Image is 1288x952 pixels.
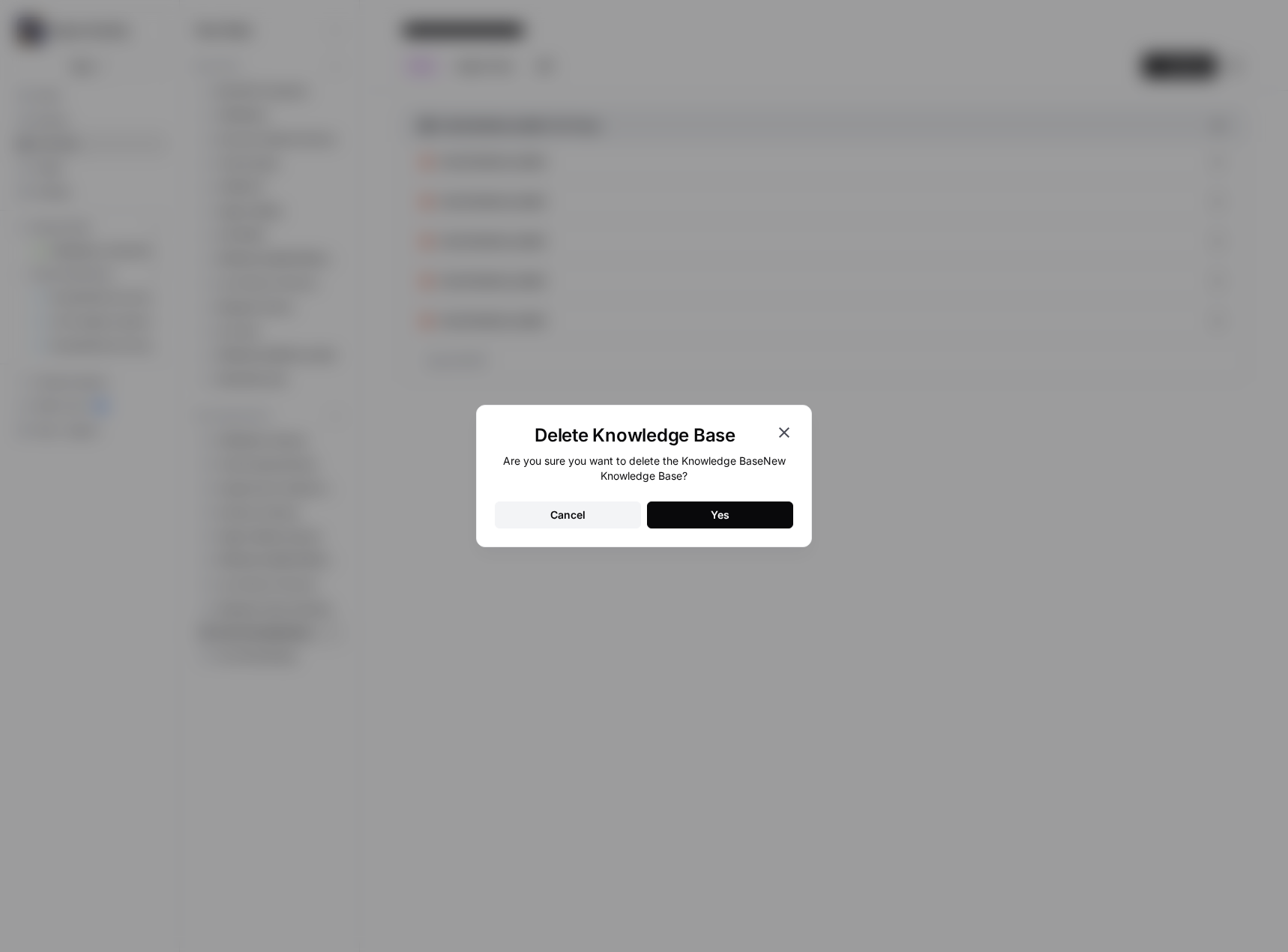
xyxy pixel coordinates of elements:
button: Yes [647,501,793,528]
div: Yes [711,507,729,522]
div: Are you sure you want to delete the Knowledge Base New Knowledge Base ? [495,454,793,483]
div: Cancel [550,507,586,522]
h1: Delete Knowledge Base [495,424,775,448]
button: Cancel [495,501,641,528]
